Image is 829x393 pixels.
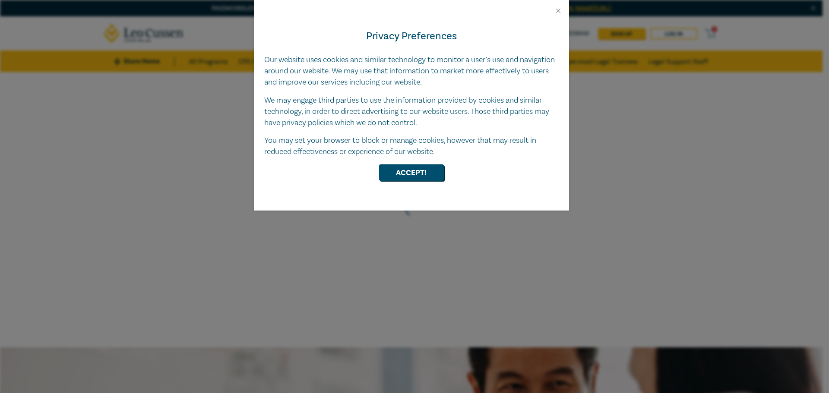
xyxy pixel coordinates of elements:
p: Our website uses cookies and similar technology to monitor a user’s use and navigation around our... [264,54,559,88]
p: You may set your browser to block or manage cookies, however that may result in reduced effective... [264,135,559,157]
h4: Privacy Preferences [264,28,559,44]
button: Close [554,7,562,15]
p: We may engage third parties to use the information provided by cookies and similar technology, in... [264,95,559,129]
button: Accept! [379,164,444,181]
